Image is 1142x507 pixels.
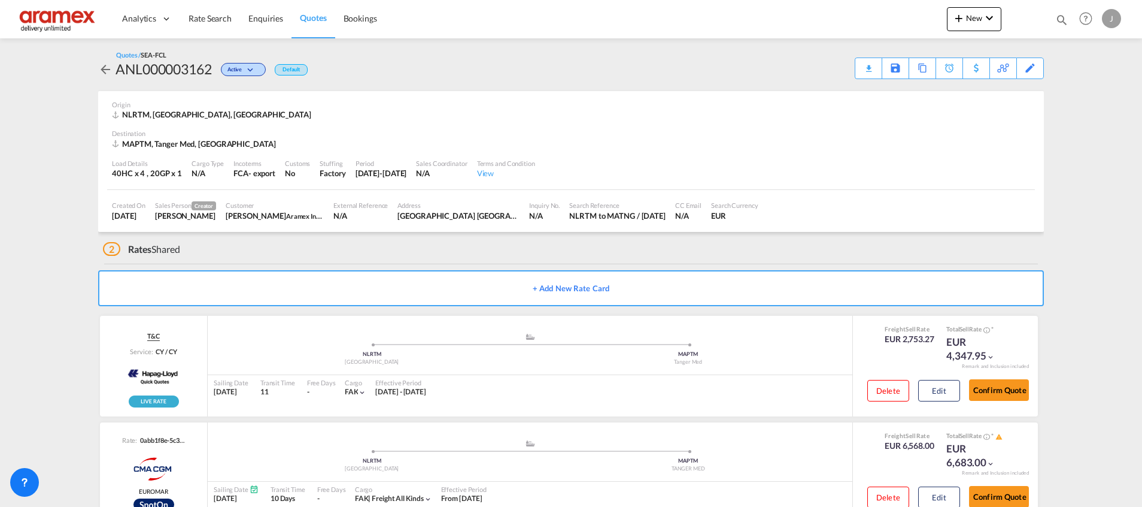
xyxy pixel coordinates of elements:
[918,380,960,402] button: Edit
[214,387,248,397] div: [DATE]
[953,470,1038,476] div: Remark and Inclusion included
[320,159,345,168] div: Stuffing
[189,13,232,23] span: Rate Search
[333,210,388,221] div: N/A
[368,494,370,503] span: |
[885,431,934,440] div: Freight Rate
[885,325,934,333] div: Freight Rate
[529,210,560,221] div: N/A
[129,396,179,408] div: Rollable available
[861,58,876,69] div: Quote PDF is not available at this time
[320,168,345,179] div: Factory Stuffing
[317,485,346,494] div: Free Days
[137,436,185,445] div: 0abb1f8e-5c37-4b9d-a01a-9604ee5d5711.be97bdd2-1827-344d-863a-6e45172db50c
[990,432,995,439] span: Subject to Remarks
[285,159,310,168] div: Customs
[116,59,212,79] div: ANL000003162
[375,387,426,396] span: [DATE] - [DATE]
[345,387,359,396] span: FAK
[112,109,314,120] div: NLRTM, Rotterdam, Europe
[98,62,113,77] md-icon: icon-arrow-left
[271,494,305,504] div: 10 Days
[112,159,182,168] div: Load Details
[952,11,966,25] md-icon: icon-plus 400-fg
[885,333,934,345] div: EUR 2,753.27
[569,201,666,210] div: Search Reference
[424,495,432,503] md-icon: icon-chevron-down
[307,378,336,387] div: Free Days
[355,485,432,494] div: Cargo
[356,159,407,168] div: Period
[98,59,116,79] div: icon-arrow-left
[477,159,535,168] div: Terms and Condition
[155,201,216,210] div: Sales Person
[1055,13,1068,31] div: icon-magnify
[317,494,320,504] div: -
[214,485,259,494] div: Sailing Date
[375,387,426,397] div: 19 Sep 2025 - 31 Oct 2025
[1102,9,1121,28] div: J
[112,210,145,221] div: 19 Sep 2025
[260,378,295,387] div: Transit Time
[112,201,145,210] div: Created On
[861,60,876,69] md-icon: icon-download
[122,436,138,445] span: Rate:
[155,210,216,221] div: Janice Camporaso
[122,110,311,119] span: NLRTM, [GEOGRAPHIC_DATA], [GEOGRAPHIC_DATA]
[355,494,424,504] div: freight all kinds
[112,138,278,149] div: MAPTM, Tanger Med, Africa
[147,331,160,341] span: T&C
[569,210,666,221] div: NLRTM to MATNG / 19 Sep 2025
[969,379,1029,401] button: Confirm Quote
[885,440,934,452] div: EUR 6,568.00
[441,485,487,494] div: Effective Period
[98,270,1044,306] button: + Add New Rate Card
[233,168,248,179] div: FCA
[867,380,909,402] button: Delete
[947,7,1001,31] button: icon-plus 400-fgNewicon-chevron-down
[946,325,1006,334] div: Total Rate
[952,13,997,23] span: New
[416,159,467,168] div: Sales Coordinator
[906,432,916,439] span: Sell
[477,168,535,179] div: View
[214,351,530,358] div: NLRTM
[953,363,1038,370] div: Remark and Inclusion included
[214,494,259,504] div: [DATE]
[214,457,530,465] div: NLRTM
[946,431,1006,441] div: Total Rate
[416,168,467,179] div: N/A
[226,210,324,221] div: Umeetsingh Kohli
[530,465,847,473] div: TANGER MED
[123,454,184,484] img: CMACGM Spot
[112,129,1030,138] div: Destination
[356,168,407,179] div: 31 Oct 2025
[675,201,701,210] div: CC Email
[982,432,990,441] button: Spot Rates are dynamic & can fluctuate with time
[946,335,1006,364] div: EUR 4,347.95
[1076,8,1102,30] div: Help
[128,243,152,255] span: Rates
[946,442,1006,470] div: EUR 6,683.00
[397,201,520,210] div: Address
[375,378,426,387] div: Effective Period
[333,201,388,210] div: External Reference
[906,325,916,333] span: Sell
[285,168,310,179] div: No
[982,325,990,334] button: Spot Rates are dynamic & can fluctuate with time
[212,59,269,79] div: Change Status Here
[529,201,560,210] div: Inquiry No.
[227,66,245,77] span: Active
[530,457,847,465] div: MAPTM
[103,242,120,256] span: 2
[344,13,377,23] span: Bookings
[959,325,969,333] span: Sell
[358,388,366,397] md-icon: icon-chevron-down
[122,13,156,25] span: Analytics
[248,13,283,23] span: Enquiries
[18,5,99,32] img: dca169e0c7e311edbe1137055cab269e.png
[112,168,182,179] div: 40HC x 4 , 20GP x 1
[1055,13,1068,26] md-icon: icon-magnify
[112,100,1030,109] div: Origin
[248,168,275,179] div: - export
